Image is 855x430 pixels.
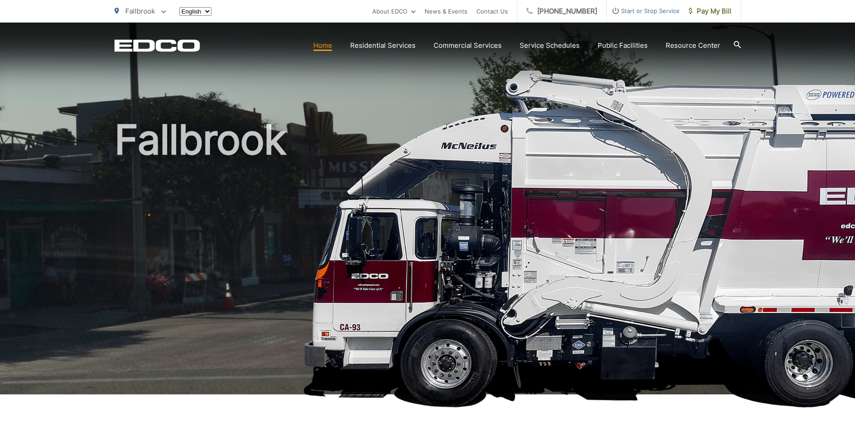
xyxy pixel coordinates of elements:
select: Select a language [179,7,211,16]
a: Public Facilities [598,40,648,51]
a: News & Events [425,6,467,17]
a: Commercial Services [434,40,502,51]
span: Fallbrook [125,7,155,15]
a: Home [313,40,332,51]
span: Pay My Bill [689,6,732,17]
a: Resource Center [666,40,720,51]
a: About EDCO [372,6,416,17]
a: Contact Us [476,6,508,17]
a: Residential Services [350,40,416,51]
h1: Fallbrook [114,117,741,403]
a: Service Schedules [520,40,580,51]
a: EDCD logo. Return to the homepage. [114,39,200,52]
